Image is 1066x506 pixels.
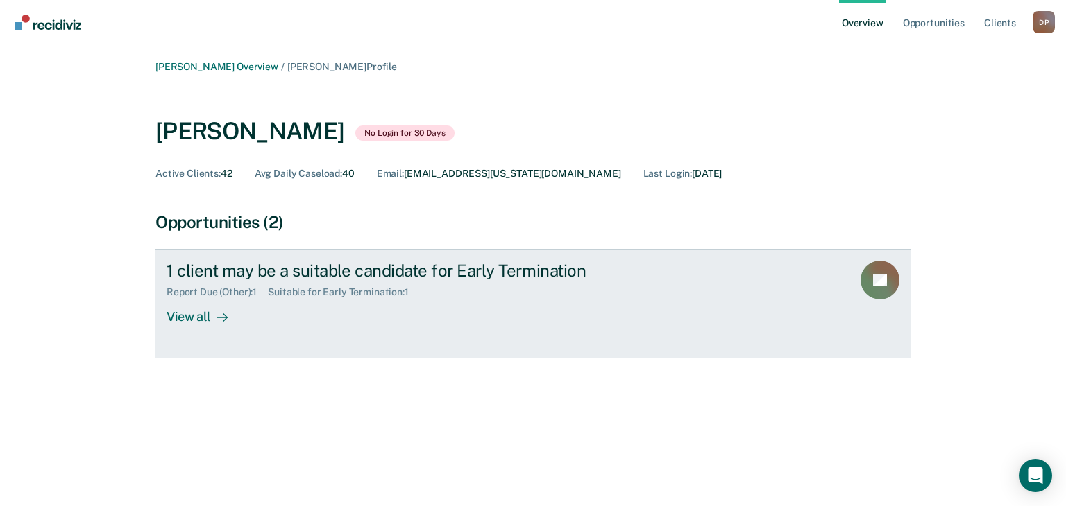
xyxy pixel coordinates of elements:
[15,15,81,30] img: Recidiviz
[155,61,278,72] a: [PERSON_NAME] Overview
[155,249,911,358] a: 1 client may be a suitable candidate for Early TerminationReport Due (Other):1Suitable for Early ...
[255,168,355,180] div: 40
[1033,11,1055,33] div: D P
[643,168,722,180] div: [DATE]
[155,117,344,146] div: [PERSON_NAME]
[167,298,244,325] div: View all
[278,61,287,72] span: /
[268,286,420,298] div: Suitable for Early Termination : 1
[167,261,654,281] div: 1 client may be a suitable candidate for Early Termination
[355,125,455,141] span: No Login for 30 Days
[155,168,232,180] div: 42
[643,168,692,179] span: Last Login :
[255,168,342,179] span: Avg Daily Caseload :
[155,168,221,179] span: Active Clients :
[1033,11,1055,33] button: Profile dropdown button
[377,168,404,179] span: Email :
[377,168,621,180] div: [EMAIL_ADDRESS][US_STATE][DOMAIN_NAME]
[155,212,911,232] div: Opportunities (2)
[1019,459,1052,492] div: Open Intercom Messenger
[167,286,268,298] div: Report Due (Other) : 1
[287,61,397,72] span: [PERSON_NAME] Profile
